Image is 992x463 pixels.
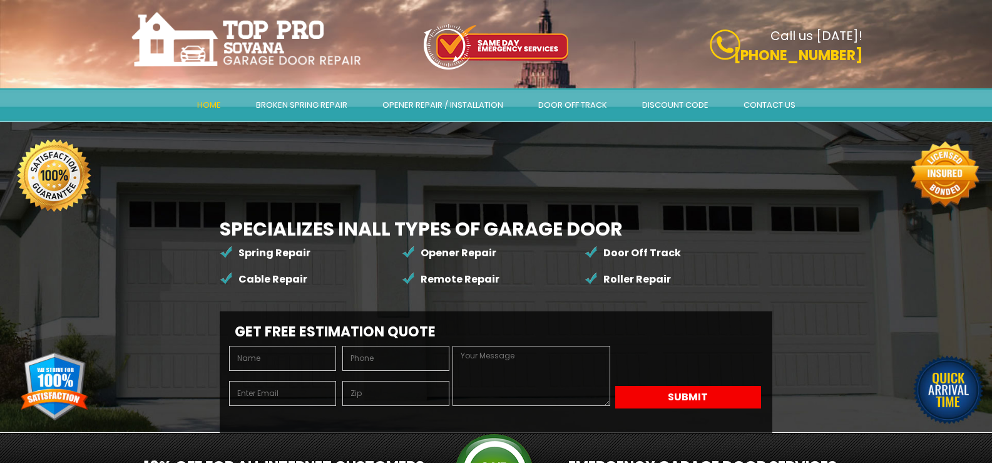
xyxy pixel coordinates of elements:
[522,90,623,121] a: Door Off Track
[342,346,449,371] input: Phone
[585,266,767,293] li: Roller Repair
[342,381,449,406] input: Zip
[585,240,767,266] li: Door Off Track
[220,266,402,293] li: Cable Repair
[626,90,725,121] a: Discount Code
[615,386,761,408] button: Submit
[615,346,762,383] iframe: reCAPTCHA
[770,27,862,44] b: Call us [DATE]!
[220,240,402,266] li: Spring Repair
[631,45,862,66] p: [PHONE_NUMBER]
[402,266,585,293] li: Remote Repair
[240,90,364,121] a: Broken Spring Repair
[358,216,623,242] span: All Types of Garage Door
[402,240,585,266] li: Opener Repair
[366,90,519,121] a: Opener Repair / Installation
[130,10,362,66] img: Sovana.png
[727,90,812,121] a: Contact Us
[181,90,237,121] a: Home
[220,216,623,242] b: Specializes in
[424,24,568,70] img: icon-top.png
[631,29,862,66] a: Call us [DATE]! [PHONE_NUMBER]
[229,346,336,371] input: Name
[226,324,767,340] h2: Get Free Estimation Quote
[229,381,336,406] input: Enter Email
